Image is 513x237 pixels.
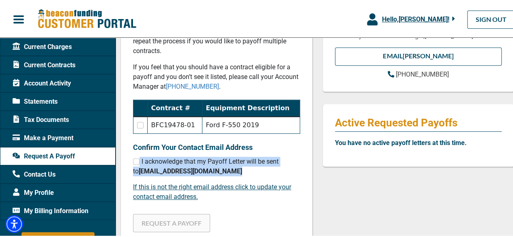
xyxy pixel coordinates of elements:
[202,115,300,132] td: Ford F-550 2019
[37,8,136,28] img: Beacon Funding Customer Portal Logo
[166,81,219,89] a: [PHONE_NUMBER]
[335,115,502,128] p: Active Requested Payoffs
[13,169,56,178] span: Contact Us
[133,182,291,199] a: If this is not the right email address click to update your contact email address.
[396,69,449,77] span: [PHONE_NUMBER]
[388,68,449,78] a: [PHONE_NUMBER]
[148,115,202,132] td: BFC19478-01
[13,132,73,142] span: Make a Payment
[202,99,300,116] th: Equipment Description
[335,138,467,145] b: You have no active payoff letters at this time.
[133,141,300,152] p: Confirm Your Contact Email Address
[5,214,23,232] div: Accessibility Menu
[13,150,75,160] span: Request A Payoff
[133,156,279,174] span: I acknowledge that my Payoff Letter will be sent to
[13,59,75,69] span: Current Contracts
[13,205,88,215] span: My Billing Information
[148,99,202,116] th: Contract #
[335,46,502,64] a: EMAIL[PERSON_NAME]
[13,77,71,87] span: Account Activity
[13,96,58,105] span: Statements
[133,61,300,90] p: If you feel that you should have a contract eligible for a payoff and you don’t see it listed, pl...
[13,114,69,124] span: Tax Documents
[133,213,210,231] button: REQUEST A PAYOFF
[139,166,242,174] b: [EMAIL_ADDRESS][DOMAIN_NAME]
[382,14,449,22] span: Hello, [PERSON_NAME] !
[13,41,72,51] span: Current Charges
[13,187,54,196] span: My Profile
